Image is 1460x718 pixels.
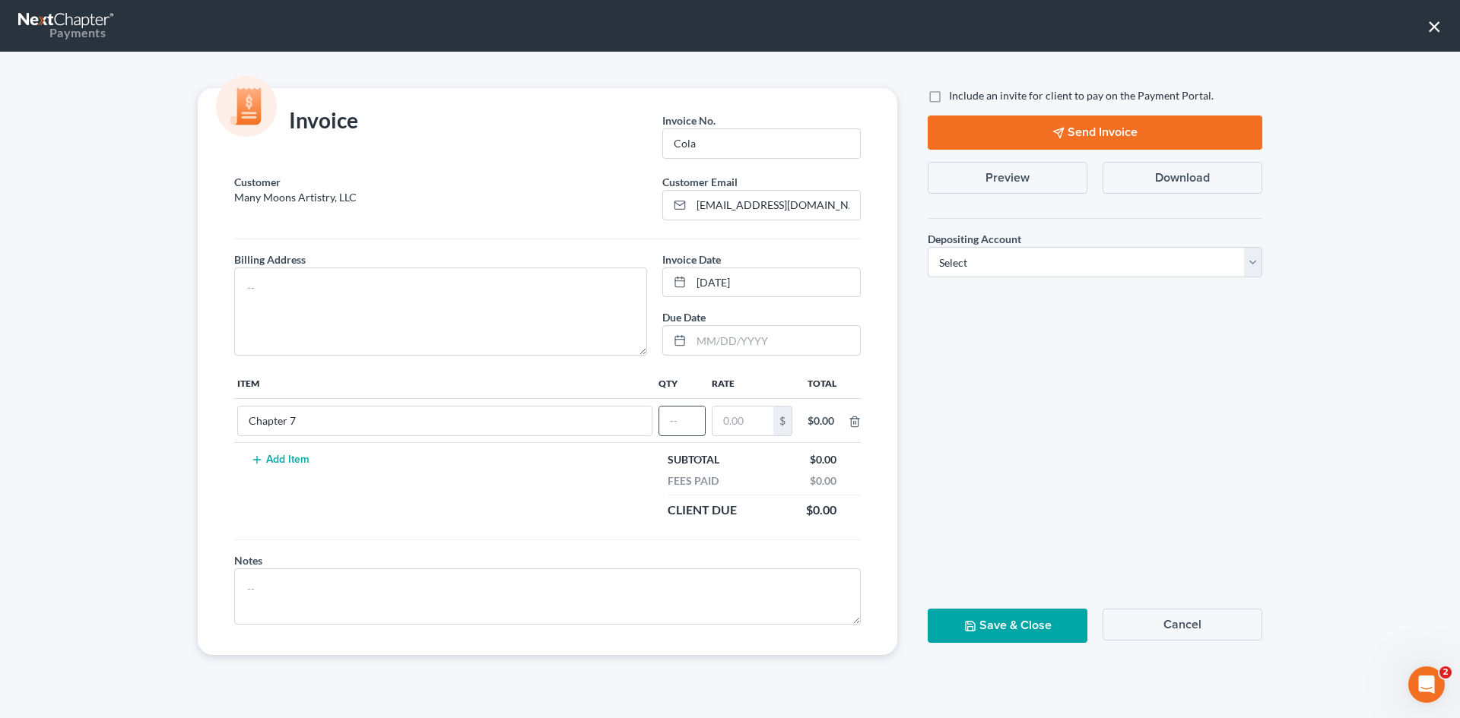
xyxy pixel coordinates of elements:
[691,191,860,220] input: Enter email...
[691,268,860,297] input: MM/DD/YYYY
[660,452,727,467] div: Subtotal
[1103,609,1262,641] button: Cancel
[928,162,1087,194] button: Preview
[18,24,106,41] div: Payments
[216,76,277,137] img: icon-money-cc55cd5b71ee43c44ef0efbab91310903cbf28f8221dba23c0d5ca797e203e98.svg
[662,253,721,266] span: Invoice Date
[928,115,1262,150] button: Send Invoice
[928,609,1087,643] button: Save & Close
[798,501,844,519] div: $0.00
[234,174,281,190] label: Customer
[808,413,836,429] div: $0.00
[949,89,1214,102] span: Include an invite for client to pay on the Payment Portal.
[234,368,655,398] th: Item
[1439,666,1452,678] span: 2
[238,406,652,435] input: --
[655,368,709,398] th: Qty
[246,454,313,466] button: Add Item
[802,452,844,467] div: $0.00
[1103,162,1262,194] button: Download
[662,114,716,127] span: Invoice No.
[709,368,795,398] th: Rate
[663,129,860,158] input: --
[660,473,726,489] div: Fees Paid
[227,106,366,137] div: Invoice
[662,309,706,325] label: Due Date
[713,406,773,435] input: 0.00
[659,406,705,435] input: --
[234,190,647,205] p: Many Moons Artistry, LLC
[928,232,1021,245] span: Depositing Account
[18,8,116,44] a: Payments
[773,406,792,435] div: $
[795,368,849,398] th: Total
[1427,14,1442,38] button: ×
[1408,666,1445,703] iframe: Intercom live chat
[660,501,744,519] div: Client Due
[802,473,844,489] div: $0.00
[662,176,738,188] span: Customer Email
[691,326,860,355] input: MM/DD/YYYY
[234,552,262,568] label: Notes
[234,253,306,266] span: Billing Address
